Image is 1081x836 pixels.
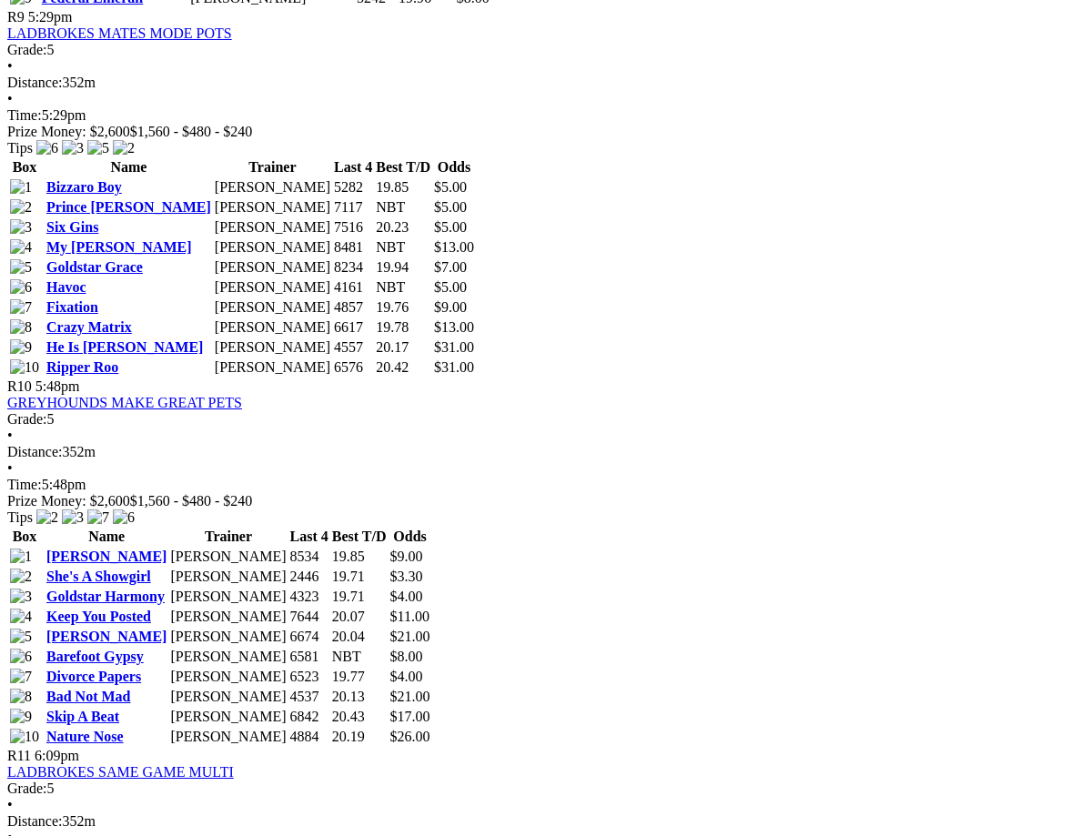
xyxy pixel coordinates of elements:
td: 6617 [333,318,373,337]
a: GREYHOUNDS MAKE GREAT PETS [7,395,242,410]
span: $7.00 [434,259,467,275]
td: [PERSON_NAME] [169,608,287,626]
a: Divorce Papers [46,669,141,684]
span: $31.00 [434,339,474,355]
td: [PERSON_NAME] [214,238,331,257]
th: Last 4 [289,528,329,546]
div: 5 [7,411,1074,428]
a: Nature Nose [46,729,124,744]
th: Trainer [214,158,331,176]
a: [PERSON_NAME] [46,549,167,564]
span: $11.00 [390,609,429,624]
td: [PERSON_NAME] [169,668,287,686]
div: 352m [7,813,1074,830]
span: R9 [7,9,25,25]
img: 5 [87,140,109,156]
a: Crazy Matrix [46,319,132,335]
a: Havoc [46,279,86,295]
img: 7 [87,509,109,526]
span: $9.00 [434,299,467,315]
img: 9 [10,339,32,356]
td: 6581 [289,648,329,666]
span: 5:29pm [28,9,73,25]
a: Bizzaro Boy [46,179,122,195]
a: Barefoot Gypsy [46,649,144,664]
td: 19.78 [375,318,431,337]
td: [PERSON_NAME] [214,318,331,337]
span: Grade: [7,411,47,427]
img: 3 [62,140,84,156]
img: 7 [10,299,32,316]
img: 2 [10,569,32,585]
span: Box [13,159,37,175]
span: $9.00 [390,549,423,564]
td: 6523 [289,668,329,686]
td: 20.04 [331,628,388,646]
th: Odds [389,528,431,546]
td: 7117 [333,198,373,217]
a: [PERSON_NAME] [46,629,167,644]
td: 4884 [289,728,329,746]
span: Distance: [7,75,62,90]
a: Skip A Beat [46,709,119,724]
a: Fixation [46,299,98,315]
td: [PERSON_NAME] [169,588,287,606]
span: $1,560 - $480 - $240 [130,124,253,139]
td: 19.85 [375,178,431,196]
td: 4857 [333,298,373,317]
td: 20.17 [375,338,431,357]
td: 6842 [289,708,329,726]
span: $4.00 [390,669,423,684]
td: 8534 [289,548,329,566]
td: NBT [375,278,431,297]
span: $5.00 [434,279,467,295]
td: 19.85 [331,548,388,566]
td: 20.19 [331,728,388,746]
td: [PERSON_NAME] [214,198,331,217]
img: 2 [10,199,32,216]
span: Time: [7,107,42,123]
td: [PERSON_NAME] [169,548,287,566]
td: [PERSON_NAME] [214,298,331,317]
img: 5 [10,259,32,276]
td: 4537 [289,688,329,706]
img: 4 [10,239,32,256]
span: Distance: [7,444,62,459]
span: Box [13,529,37,544]
td: [PERSON_NAME] [214,358,331,377]
span: Distance: [7,813,62,829]
td: 8481 [333,238,373,257]
div: Prize Money: $2,600 [7,124,1074,140]
td: 7644 [289,608,329,626]
img: 6 [113,509,135,526]
span: $5.00 [434,179,467,195]
th: Trainer [169,528,287,546]
img: 6 [36,140,58,156]
img: 1 [10,549,32,565]
td: [PERSON_NAME] [214,278,331,297]
td: [PERSON_NAME] [169,628,287,646]
td: 8234 [333,258,373,277]
td: 20.23 [375,218,431,237]
td: 20.13 [331,688,388,706]
td: NBT [375,238,431,257]
td: 6674 [289,628,329,646]
span: • [7,428,13,443]
img: 10 [10,729,39,745]
div: 5 [7,781,1074,797]
a: My [PERSON_NAME] [46,239,192,255]
td: NBT [375,198,431,217]
a: She's A Showgirl [46,569,151,584]
td: [PERSON_NAME] [169,728,287,746]
a: Goldstar Harmony [46,589,165,604]
img: 1 [10,179,32,196]
div: 352m [7,444,1074,460]
span: Tips [7,140,33,156]
span: Grade: [7,781,47,796]
th: Best T/D [375,158,431,176]
a: Ripper Roo [46,359,118,375]
span: • [7,460,13,476]
td: 4161 [333,278,373,297]
span: • [7,58,13,74]
td: NBT [331,648,388,666]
